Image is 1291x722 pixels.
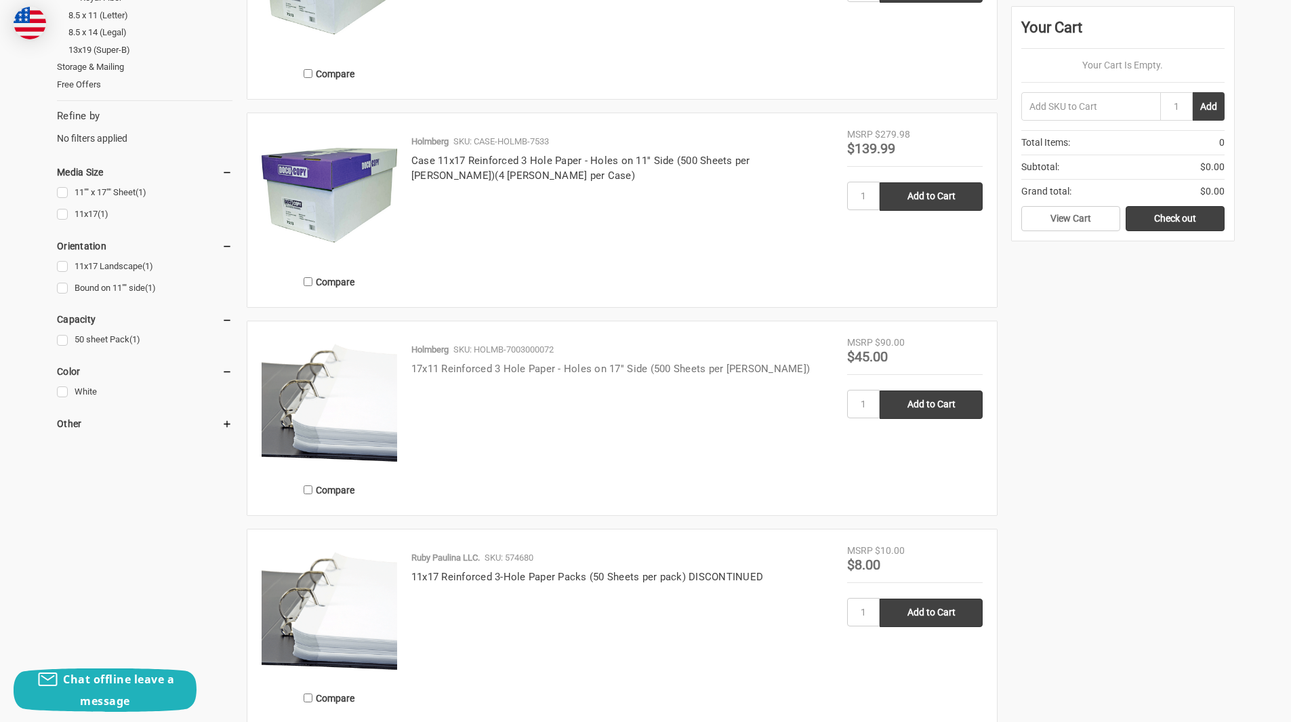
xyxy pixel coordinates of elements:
a: 50 sheet Pack [57,331,232,349]
span: $279.98 [875,129,910,140]
span: $90.00 [875,337,905,348]
a: 11x17 Reinforced 3-Hole Paper Packs (50 Sheets per pack) DISCONTINUED [411,571,763,583]
span: $45.00 [847,348,888,365]
a: White [57,383,232,401]
label: Compare [262,479,397,501]
label: Compare [262,62,397,85]
p: SKU: HOLMB-7003000072 [453,343,554,357]
input: Add to Cart [880,599,983,627]
button: Chat offline leave a message [14,668,197,712]
div: MSRP [847,544,873,558]
span: (1) [129,334,140,344]
span: $8.00 [847,557,880,573]
input: Add to Cart [880,390,983,419]
h5: Capacity [57,311,232,327]
input: Compare [304,694,312,702]
h5: Refine by [57,108,232,124]
a: 11x17 Landscape [57,258,232,276]
span: $0.00 [1200,160,1225,174]
span: $0.00 [1200,184,1225,199]
a: 11"" x 17"" Sheet [57,184,232,202]
span: (1) [136,187,146,197]
div: Your Cart [1021,16,1225,49]
p: SKU: 574680 [485,551,533,565]
div: MSRP [847,336,873,350]
input: Compare [304,485,312,494]
input: Add to Cart [880,182,983,211]
p: Ruby Paulina LLC. [411,551,480,565]
p: Holmberg [411,135,449,148]
h5: Media Size [57,164,232,180]
a: 13x19 (Super-B) [68,41,232,59]
span: (1) [142,261,153,271]
img: Case 11x17 Reinforced 3 Hole Paper - Holes on 11'' Side (500 Sheets per package)(4 Reams per Case) [262,127,397,263]
span: $10.00 [875,545,905,556]
span: Total Items: [1021,136,1070,150]
a: 8.5 x 14 (Legal) [68,24,232,41]
span: (1) [145,283,156,293]
span: Grand total: [1021,184,1071,199]
h5: Orientation [57,238,232,254]
img: 17x11 Reinforced 3 Hole Paper - Holes on 17'' Side (500 Sheets per Ream) [262,336,397,471]
label: Compare [262,687,397,709]
span: $139.99 [847,140,895,157]
h5: Other [57,416,232,432]
input: Compare [304,277,312,286]
a: 11x17 [57,205,232,224]
span: Subtotal: [1021,160,1059,174]
span: (1) [98,209,108,219]
a: 8.5 x 11 (Letter) [68,7,232,24]
label: Compare [262,270,397,293]
div: MSRP [847,127,873,142]
a: 17x11 Reinforced 3 Hole Paper - Holes on 17'' Side (500 Sheets per [PERSON_NAME]) [411,363,810,375]
a: Case 11x17 Reinforced 3 Hole Paper - Holes on 11'' Side (500 Sheets per [PERSON_NAME])(4 [PERSON_... [411,155,750,182]
iframe: Google Customer Reviews [1179,685,1291,722]
a: Storage & Mailing [57,58,232,76]
a: Bound on 11"" side [57,279,232,298]
img: 11x17 Reinforced 3-Hole Paper Packs (50 Sheets per pack) DISCONTINUED [262,544,397,679]
div: No filters applied [57,108,232,145]
span: Chat offline leave a message [63,672,174,708]
p: Holmberg [411,343,449,357]
a: Free Offers [57,76,232,94]
input: Compare [304,69,312,78]
p: Your Cart Is Empty. [1021,58,1225,73]
input: Add SKU to Cart [1021,92,1160,121]
span: 0 [1219,136,1225,150]
a: Check out [1126,206,1225,232]
button: Add [1193,92,1225,121]
p: SKU: CASE-HOLMB-7533 [453,135,549,148]
img: duty and tax information for United States [14,7,46,39]
h5: Color [57,363,232,380]
a: View Cart [1021,206,1120,232]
